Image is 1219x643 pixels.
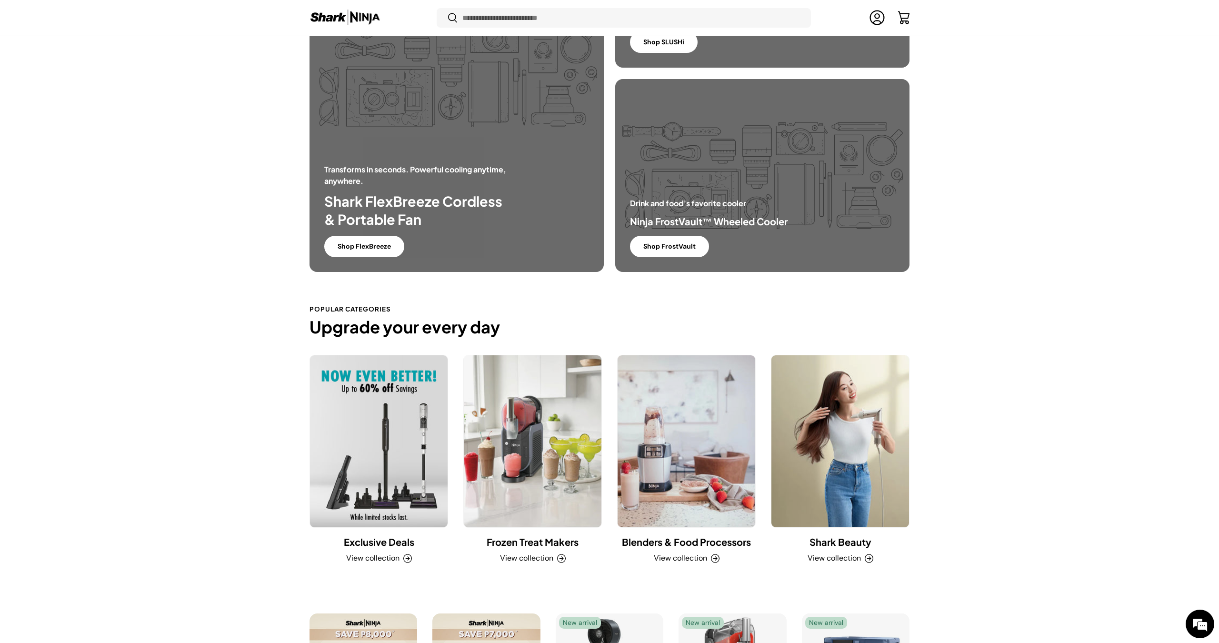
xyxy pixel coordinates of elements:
p: Transforms in seconds. Powerful cooling anytime, anywhere. [324,164,515,187]
a: Exclusive Deals [310,355,448,527]
a: Shark Beauty [809,536,871,548]
a: Frozen Treat Makers [487,536,579,548]
p: Drink and food's favorite cooler [630,198,788,209]
span: POPULAR CATEGORIES [310,304,391,314]
img: Shark Ninja Philippines [310,9,381,27]
span: New arrival [682,617,724,629]
span: New arrival [805,617,847,629]
p: Shark FlexBreeze Cordless & Portable Fan [324,192,515,228]
a: Frozen Treat Makers [464,355,601,527]
a: Shop SLUSHi [630,31,698,53]
a: Shop FrostVault [630,236,709,257]
span: Upgrade your every day [310,316,500,338]
a: Exclusive Deals [344,536,414,548]
span: New arrival [559,617,601,629]
p: Ninja FrostVault™ Wheeled Cooler [630,215,788,228]
a: Blenders & Food Processors [618,355,755,527]
a: Blenders & Food Processors [622,536,751,548]
a: Shark Beauty [771,355,909,527]
a: Shop FlexBreeze [324,236,404,257]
